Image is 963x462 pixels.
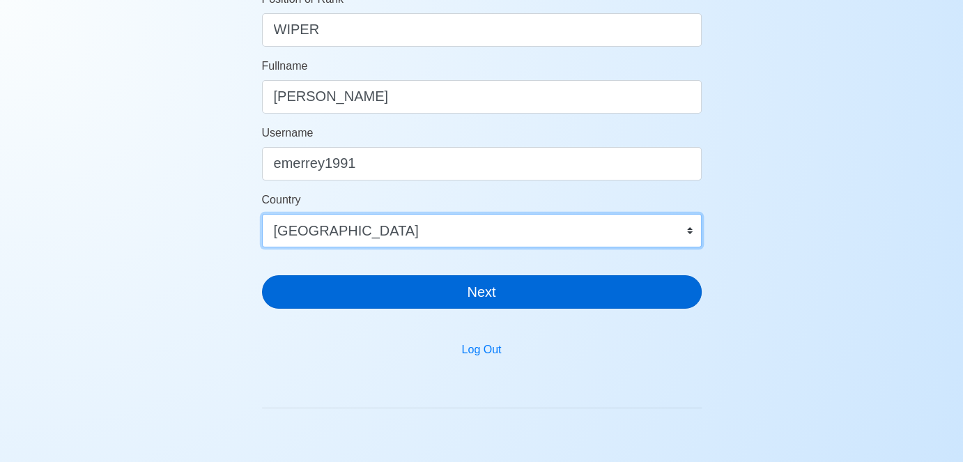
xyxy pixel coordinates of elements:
label: Country [262,192,301,208]
input: Ex. donaldcris [262,147,702,180]
button: Next [262,275,702,309]
button: Log Out [453,337,511,363]
span: Fullname [262,60,308,72]
input: Your Fullname [262,80,702,114]
input: ex. 2nd Officer w/Master License [262,13,702,47]
span: Username [262,127,314,139]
